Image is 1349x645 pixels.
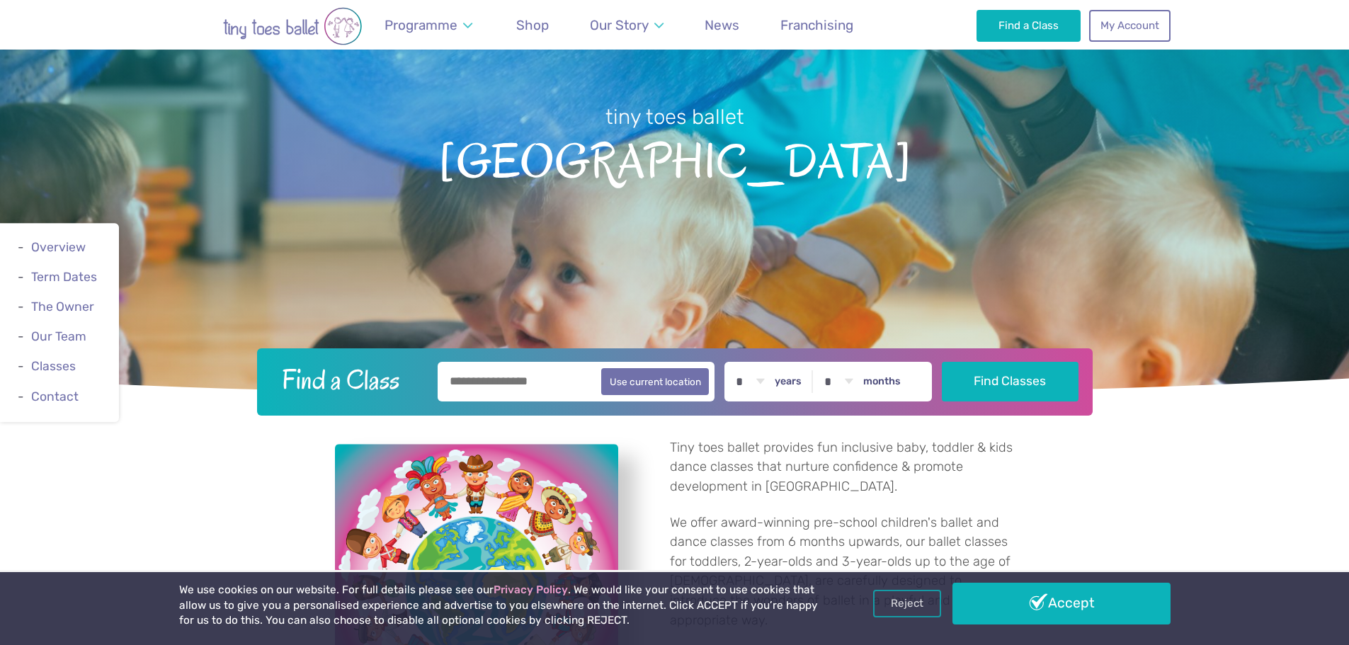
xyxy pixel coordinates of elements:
span: Franchising [780,17,853,33]
a: Contact [31,389,79,404]
a: Our Story [583,8,670,42]
a: Programme [378,8,479,42]
img: tiny toes ballet [179,7,406,45]
span: News [705,17,739,33]
a: Overview [31,240,86,254]
p: We use cookies on our website. For full details please see our . We would like your consent to us... [179,583,824,629]
a: Franchising [774,8,860,42]
button: Find Classes [942,362,1078,401]
small: tiny toes ballet [605,105,744,129]
span: [GEOGRAPHIC_DATA] [25,131,1324,188]
a: Find a Class [977,10,1081,41]
a: Shop [510,8,556,42]
span: Programme [385,17,457,33]
span: Our Story [590,17,649,33]
a: Our Team [31,329,86,343]
h2: Find a Class [271,362,428,397]
span: Shop [516,17,549,33]
button: Use current location [601,368,710,395]
a: News [698,8,746,42]
a: My Account [1089,10,1170,41]
a: Accept [952,583,1171,624]
a: Classes [31,360,76,374]
label: months [863,375,901,388]
label: years [775,375,802,388]
p: Tiny toes ballet provides fun inclusive baby, toddler & kids dance classes that nurture confidenc... [670,438,1015,497]
a: Term Dates [31,270,97,284]
p: We offer award-winning pre-school children's ballet and dance classes from 6 months upwards, our ... [670,513,1015,631]
a: Reject [873,590,941,617]
a: Privacy Policy [494,583,568,596]
a: The Owner [31,299,94,314]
